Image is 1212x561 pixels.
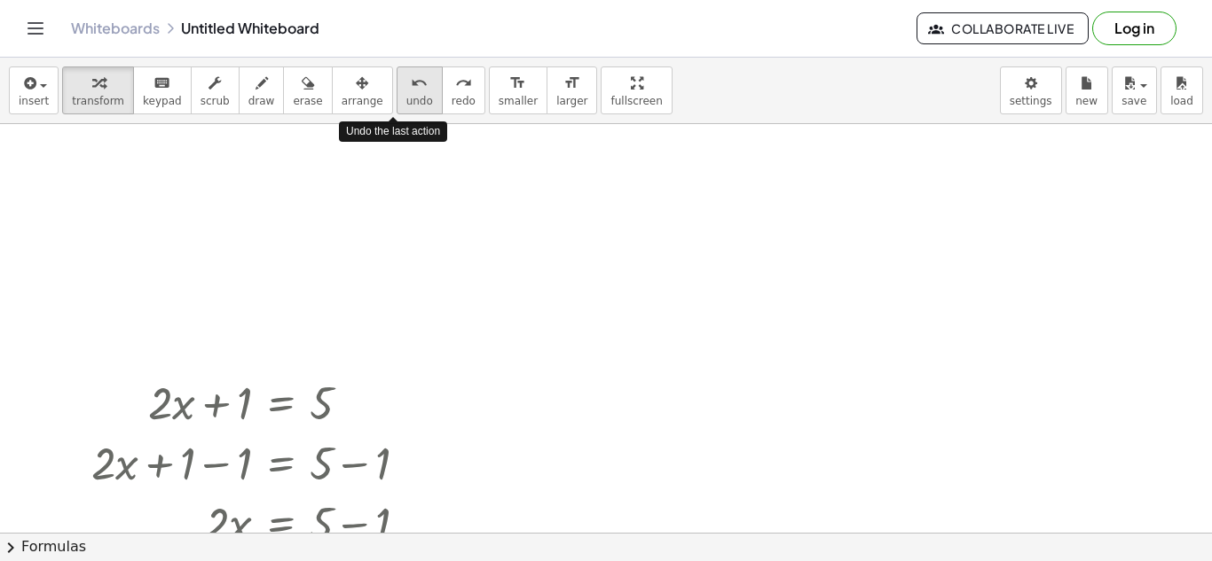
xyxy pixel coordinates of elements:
span: draw [248,95,275,107]
button: format_sizesmaller [489,66,547,114]
span: Collaborate Live [932,20,1074,36]
button: Toggle navigation [21,14,50,43]
i: redo [455,73,472,94]
button: redoredo [442,66,485,114]
button: new [1066,66,1108,114]
span: new [1075,95,1098,107]
span: load [1170,95,1193,107]
i: keyboard [153,73,170,94]
span: keypad [143,95,182,107]
span: arrange [342,95,383,107]
span: insert [19,95,49,107]
span: save [1121,95,1146,107]
button: save [1112,66,1157,114]
span: scrub [201,95,230,107]
a: Whiteboards [71,19,160,37]
span: fullscreen [610,95,662,107]
button: fullscreen [601,66,672,114]
button: format_sizelarger [547,66,597,114]
button: load [1161,66,1203,114]
div: Undo the last action [339,121,447,142]
button: Collaborate Live [917,12,1089,44]
button: arrange [332,66,393,114]
button: draw [239,66,285,114]
button: settings [1000,66,1062,114]
span: transform [72,95,124,107]
button: insert [9,66,59,114]
button: Log in [1092,12,1177,45]
i: undo [411,73,428,94]
span: settings [1010,95,1052,107]
span: smaller [499,95,538,107]
span: undo [406,95,433,107]
i: format_size [509,73,526,94]
button: scrub [191,66,240,114]
button: erase [283,66,332,114]
button: keyboardkeypad [133,66,192,114]
i: format_size [563,73,580,94]
span: erase [293,95,322,107]
button: undoundo [397,66,443,114]
span: redo [452,95,476,107]
button: transform [62,66,134,114]
span: larger [556,95,587,107]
